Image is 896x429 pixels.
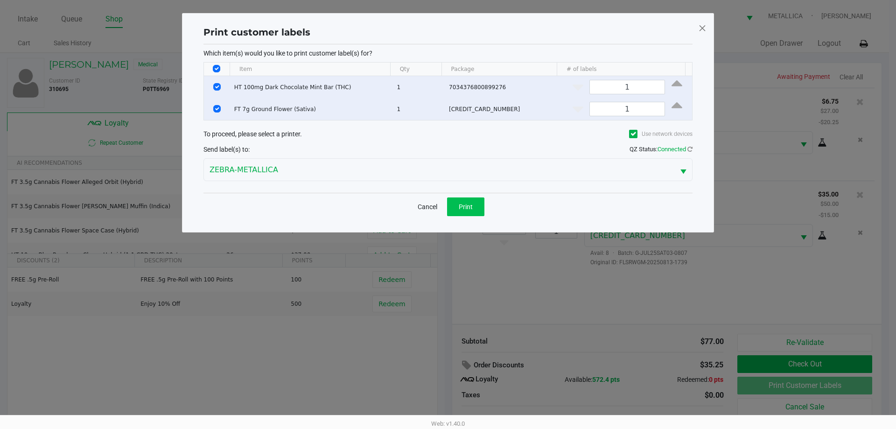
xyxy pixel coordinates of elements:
[459,203,473,211] span: Print
[445,76,562,98] td: 7034376800899276
[447,197,484,216] button: Print
[630,146,693,153] span: QZ Status:
[213,83,221,91] input: Select Row
[431,420,465,427] span: Web: v1.40.0
[213,105,221,113] input: Select Row
[203,25,310,39] h1: Print customer labels
[392,76,445,98] td: 1
[230,63,390,76] th: Item
[390,63,441,76] th: Qty
[203,146,250,153] span: Send label(s) to:
[629,130,693,138] label: Use network devices
[210,164,669,176] span: ZEBRA-METALLICA
[203,49,693,57] p: Which item(s) would you like to print customer label(s) for?
[412,197,443,216] button: Cancel
[230,76,393,98] td: HT 100mg Dark Chocolate Mint Bar (THC)
[557,63,685,76] th: # of labels
[203,130,302,138] span: To proceed, please select a printer.
[392,98,445,120] td: 1
[230,98,393,120] td: FT 7g Ground Flower (Sativa)
[658,146,686,153] span: Connected
[674,159,692,181] button: Select
[204,63,692,120] div: Data table
[445,98,562,120] td: [CREDIT_CARD_NUMBER]
[213,65,220,72] input: Select All Rows
[441,63,557,76] th: Package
